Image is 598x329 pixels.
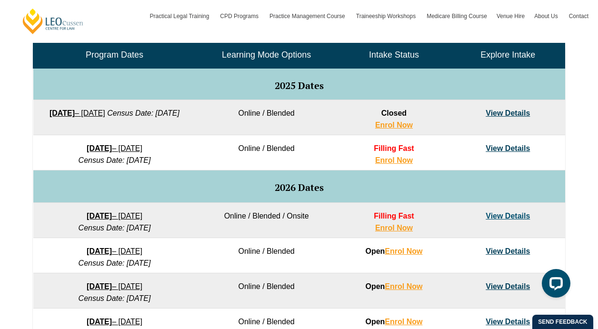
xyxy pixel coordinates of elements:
em: Census Date: [DATE] [79,294,151,302]
a: View Details [486,318,530,326]
em: Census Date: [DATE] [107,109,179,117]
a: [PERSON_NAME] Centre for Law [21,8,85,35]
a: [DATE]– [DATE] [87,247,142,255]
td: Online / Blended [196,135,337,170]
span: Learning Mode Options [222,50,311,60]
span: Filling Fast [374,212,414,220]
span: Filling Fast [374,144,414,152]
strong: [DATE] [87,212,112,220]
em: Census Date: [DATE] [79,156,151,164]
a: View Details [486,109,530,117]
span: Explore Intake [480,50,535,60]
a: Enrol Now [385,318,422,326]
td: Online / Blended [196,100,337,135]
a: About Us [529,2,564,30]
a: View Details [486,282,530,290]
a: Medicare Billing Course [422,2,492,30]
span: Program Dates [86,50,143,60]
a: Contact [564,2,593,30]
a: [DATE]– [DATE] [87,318,142,326]
strong: [DATE] [87,282,112,290]
a: View Details [486,247,530,255]
span: 2025 Dates [275,79,324,92]
strong: Open [365,247,422,255]
strong: [DATE] [87,247,112,255]
strong: Open [365,282,422,290]
em: Census Date: [DATE] [79,224,151,232]
iframe: LiveChat chat widget [534,265,574,305]
a: [DATE]– [DATE] [87,144,142,152]
a: Enrol Now [385,282,422,290]
td: Online / Blended [196,273,337,309]
a: CPD Programs [215,2,265,30]
em: Census Date: [DATE] [79,259,151,267]
a: Traineeship Workshops [351,2,422,30]
span: Closed [381,109,407,117]
strong: [DATE] [87,144,112,152]
a: Enrol Now [375,156,413,164]
span: Intake Status [369,50,419,60]
td: Online / Blended [196,238,337,273]
span: 2026 Dates [275,181,324,194]
strong: [DATE] [87,318,112,326]
a: Enrol Now [375,224,413,232]
a: Venue Hire [492,2,529,30]
a: Enrol Now [375,121,413,129]
a: [DATE]– [DATE] [87,282,142,290]
a: Enrol Now [385,247,422,255]
a: View Details [486,144,530,152]
strong: Open [365,318,422,326]
strong: [DATE] [50,109,75,117]
a: View Details [486,212,530,220]
a: Practice Management Course [265,2,351,30]
a: [DATE]– [DATE] [87,212,142,220]
a: [DATE]– [DATE] [50,109,105,117]
a: Practical Legal Training [145,2,216,30]
td: Online / Blended / Onsite [196,203,337,238]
